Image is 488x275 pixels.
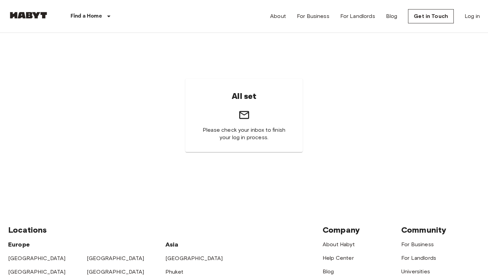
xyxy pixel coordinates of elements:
[297,12,329,20] a: For Business
[165,269,183,275] a: Phuket
[401,241,434,248] a: For Business
[70,12,102,20] p: Find a Home
[8,241,30,248] span: Europe
[87,269,144,275] a: [GEOGRAPHIC_DATA]
[386,12,398,20] a: Blog
[270,12,286,20] a: About
[408,9,454,23] a: Get in Touch
[202,126,286,141] span: Please check your inbox to finish your log in process.
[8,12,49,19] img: Habyt
[323,225,360,235] span: Company
[340,12,375,20] a: For Landlords
[87,255,144,261] a: [GEOGRAPHIC_DATA]
[401,255,436,261] a: For Landlords
[232,89,256,104] h6: All set
[401,268,430,275] a: Universities
[8,255,66,261] a: [GEOGRAPHIC_DATA]
[465,12,480,20] a: Log in
[165,241,179,248] span: Asia
[8,269,66,275] a: [GEOGRAPHIC_DATA]
[401,225,446,235] span: Community
[323,255,354,261] a: Help Center
[165,255,223,261] a: [GEOGRAPHIC_DATA]
[8,225,47,235] span: Locations
[323,268,334,275] a: Blog
[323,241,355,248] a: About Habyt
